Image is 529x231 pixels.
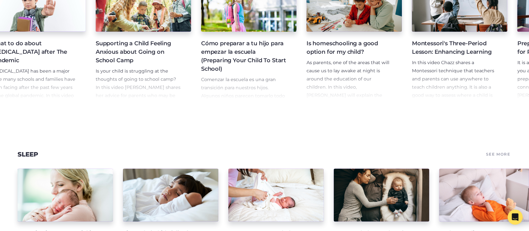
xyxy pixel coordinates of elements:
a: Sleep [18,151,38,158]
h4: Supporting a Child Feeling Anxious about Going on School Camp [96,39,181,65]
h4: Cómo preparar a tu hijo para empezar la escuela (Preparing Your Child To Start School) [201,39,286,73]
p: In this video Chazz shares a Montessori technique that teachers and parents can use anywhere to t... [412,59,497,140]
h4: Is homeschooling a good option for my child? [307,39,392,56]
a: See More [485,150,511,159]
p: Comenzar la escuela es una gran transición para nuestros hijos. Algunos niños parecen tomarlo tod... [201,76,286,190]
p: Is your child is struggling at the thoughts of going to school camp? In this video [PERSON_NAME] ... [96,67,181,116]
h4: Montessori's Three-Period Lesson: Enhancing Learning [412,39,497,56]
div: Open Intercom Messenger [508,210,523,225]
p: As parents, one of the areas that will cause us to lay awake at night is around the education of ... [307,59,392,132]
